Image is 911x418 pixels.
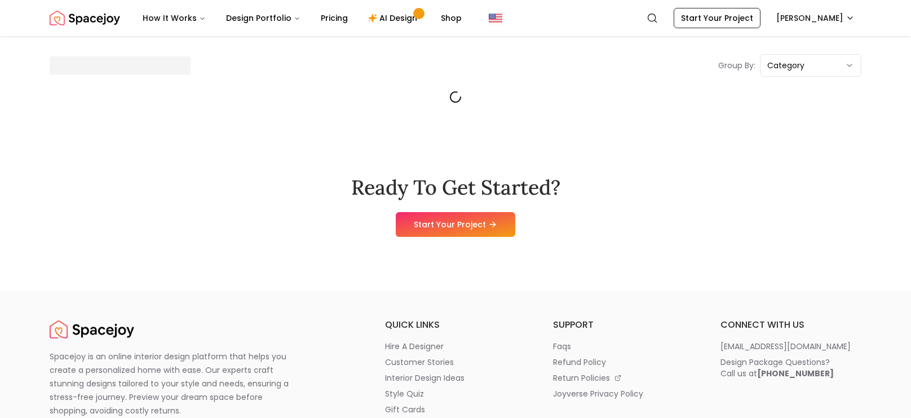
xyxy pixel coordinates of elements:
[720,357,861,379] a: Design Package Questions?Call us at[PHONE_NUMBER]
[770,8,861,28] button: [PERSON_NAME]
[385,388,526,399] a: style quiz
[757,368,834,379] b: [PHONE_NUMBER]
[385,372,465,384] p: interior design ideas
[396,212,515,237] a: Start Your Project
[385,341,444,352] p: hire a designer
[432,7,471,29] a: Shop
[553,357,606,368] p: refund policy
[50,7,120,29] img: Spacejoy Logo
[718,60,755,71] p: Group By:
[351,176,560,199] h2: Ready To Get Started?
[134,7,215,29] button: How It Works
[50,318,134,341] a: Spacejoy
[553,357,694,368] a: refund policy
[674,8,760,28] a: Start Your Project
[50,350,302,417] p: Spacejoy is an online interior design platform that helps you create a personalized home with eas...
[553,318,694,332] h6: support
[385,318,526,332] h6: quick links
[50,7,120,29] a: Spacejoy
[50,318,134,341] img: Spacejoy Logo
[385,404,526,415] a: gift cards
[385,404,425,415] p: gift cards
[553,372,610,384] p: return policies
[385,388,424,399] p: style quiz
[553,341,694,352] a: faqs
[720,318,861,332] h6: connect with us
[553,388,694,399] a: joyverse privacy policy
[720,341,851,352] p: [EMAIL_ADDRESS][DOMAIN_NAME]
[553,372,694,384] a: return policies
[489,11,502,25] img: United States
[359,7,430,29] a: AI Design
[385,357,526,368] a: customer stories
[720,357,834,379] div: Design Package Questions? Call us at
[385,372,526,384] a: interior design ideas
[217,7,309,29] button: Design Portfolio
[134,7,471,29] nav: Main
[312,7,357,29] a: Pricing
[385,341,526,352] a: hire a designer
[553,341,571,352] p: faqs
[385,357,454,368] p: customer stories
[553,388,643,399] p: joyverse privacy policy
[720,341,861,352] a: [EMAIL_ADDRESS][DOMAIN_NAME]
